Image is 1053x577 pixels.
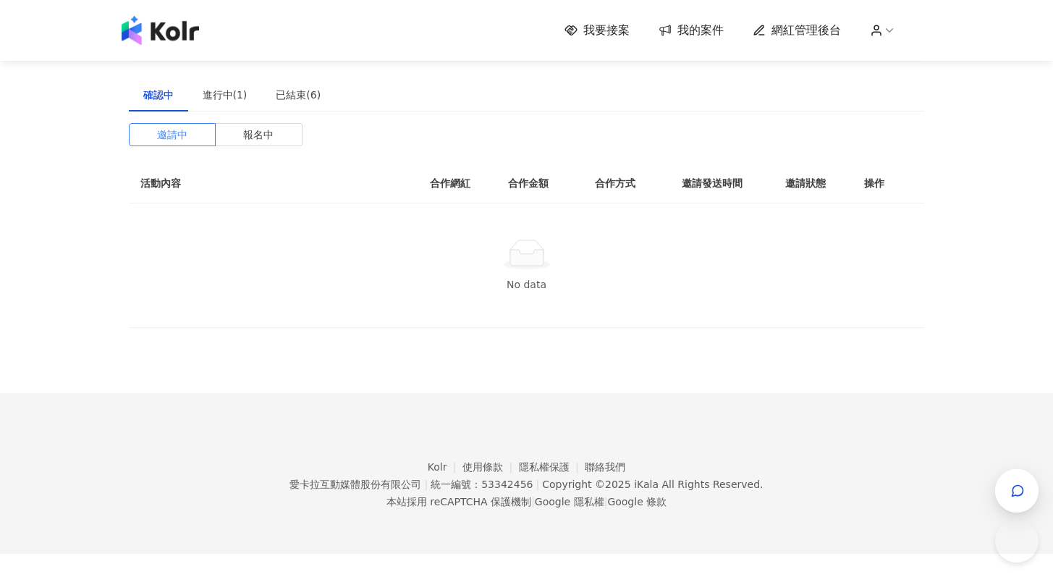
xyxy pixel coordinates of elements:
span: | [424,479,428,490]
th: 合作網紅 [418,164,496,203]
span: | [604,496,608,507]
th: 合作方式 [583,164,670,203]
a: 網紅管理後台 [753,22,841,38]
div: 確認中 [143,87,174,103]
a: 我的案件 [659,22,724,38]
th: 合作金額 [496,164,583,203]
iframe: Help Scout Beacon - Open [995,519,1039,563]
a: 聯絡我們 [585,461,625,473]
th: 活動內容 [129,164,418,203]
a: 使用條款 [462,461,519,473]
a: 隱私權保護 [519,461,585,473]
th: 邀請狀態 [774,164,853,203]
div: Copyright © 2025 All Rights Reserved. [542,479,763,490]
a: 我要接案 [564,22,630,38]
span: 報名中 [243,124,274,146]
span: 本站採用 reCAPTCHA 保護機制 [386,493,667,510]
a: Kolr [428,461,462,473]
span: 網紅管理後台 [771,22,841,38]
div: 愛卡拉互動媒體股份有限公司 [289,479,421,490]
div: 統一編號：53342456 [431,479,533,490]
div: 已結束(6) [276,87,321,103]
th: 邀請發送時間 [670,164,774,203]
a: Google 隱私權 [535,496,604,507]
th: 操作 [853,164,925,203]
a: Google 條款 [607,496,667,507]
div: 進行中(1) [203,87,248,103]
span: 我要接案 [583,22,630,38]
div: No data [146,277,908,292]
span: 我的案件 [677,22,724,38]
span: | [536,479,539,490]
span: | [531,496,535,507]
img: logo [122,16,199,45]
a: iKala [634,479,659,490]
span: 邀請中 [157,124,187,146]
